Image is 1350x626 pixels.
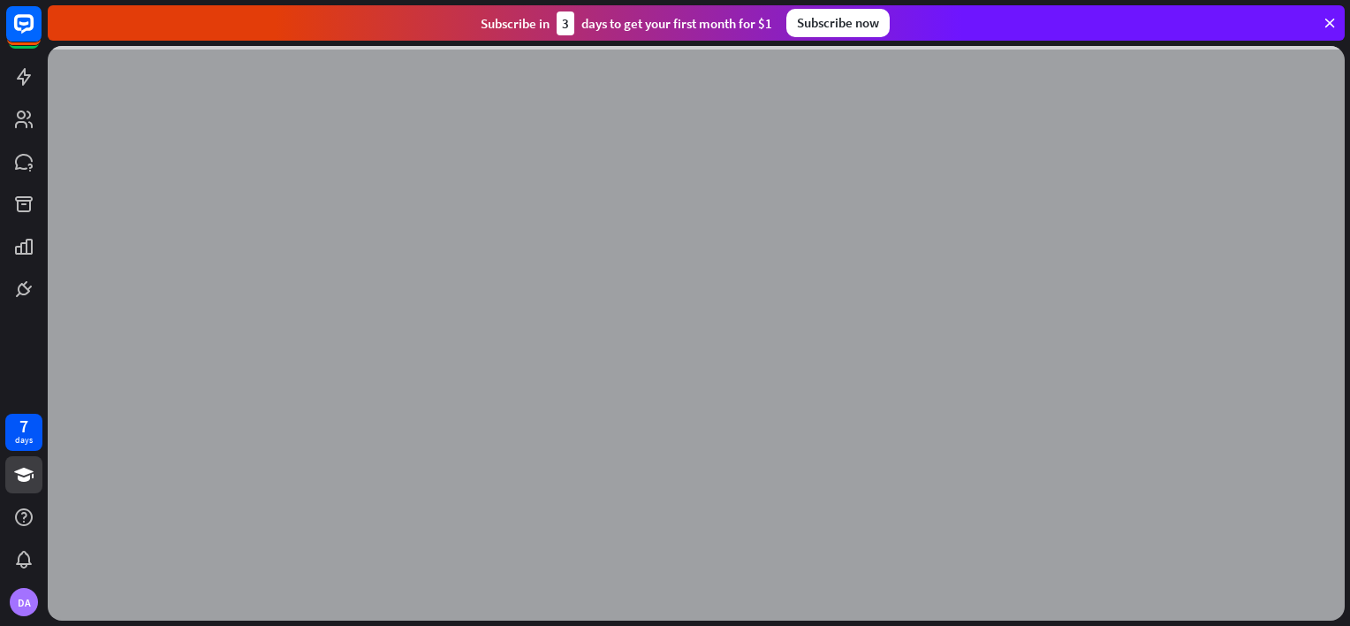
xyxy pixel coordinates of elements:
div: Subscribe in days to get your first month for $1 [481,11,772,35]
div: 7 [19,418,28,434]
div: 3 [557,11,574,35]
div: days [15,434,33,447]
div: DA [10,588,38,616]
div: Subscribe now [786,9,890,37]
a: 7 days [5,414,42,451]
